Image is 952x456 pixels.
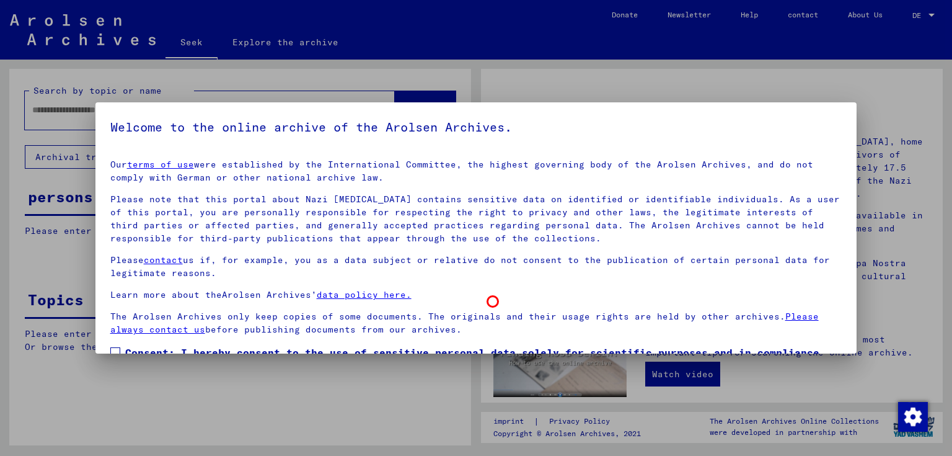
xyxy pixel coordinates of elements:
[110,254,830,279] font: us if, for example, you as a data subject or relative do not consent to the publication of certai...
[110,119,512,135] font: Welcome to the online archive of the Arolsen Archives.
[110,194,840,244] font: Please note that this portal about Nazi [MEDICAL_DATA] contains sensitive data on identified or i...
[110,311,785,322] font: The Arolsen Archives only keep copies of some documents. The originals and their usage rights are...
[144,254,183,266] a: contact
[110,254,144,266] font: Please
[222,289,317,300] font: Arolsen Archives’
[110,159,813,183] font: were established by the International Committee, the highest governing body of the Arolsen Archiv...
[205,324,462,335] font: before publishing documents from our archives.
[110,289,222,300] font: Learn more about the
[110,159,127,170] font: Our
[125,346,819,388] font: Consent: I hereby consent to the use of sensitive personal data solely for scientific purposes an...
[127,159,194,170] a: terms of use
[317,289,412,300] a: data policy here.
[898,402,928,432] img: Change consent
